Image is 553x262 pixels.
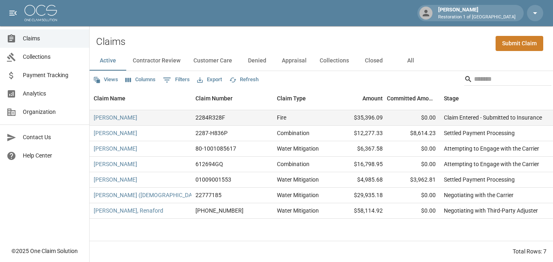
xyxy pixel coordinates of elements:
[444,160,539,168] div: Attempting to Engage with the Carrier
[94,113,137,122] a: [PERSON_NAME]
[94,206,163,215] a: [PERSON_NAME], Renaford
[5,5,21,21] button: open drawer
[94,175,137,184] a: [PERSON_NAME]
[187,51,239,71] button: Customer Care
[387,172,440,188] div: $3,962.81
[387,110,440,126] div: $0.00
[96,36,125,48] h2: Claims
[195,175,231,184] div: 01009001553
[227,73,261,86] button: Refresh
[392,51,429,71] button: All
[195,160,223,168] div: 612694GQ
[277,129,309,137] div: Combination
[387,87,436,110] div: Committed Amount
[277,144,319,153] div: Water Mitigation
[444,129,515,137] div: Settled Payment Processing
[334,203,387,219] div: $58,114.92
[94,160,137,168] a: [PERSON_NAME]
[387,141,440,157] div: $0.00
[277,87,306,110] div: Claim Type
[444,206,538,215] div: Negotiating with Third-Party Adjuster
[334,126,387,141] div: $12,277.33
[277,160,309,168] div: Combination
[24,5,57,21] img: ocs-logo-white-transparent.png
[334,87,387,110] div: Amount
[277,113,286,122] div: Fire
[273,87,334,110] div: Claim Type
[94,87,125,110] div: Claim Name
[362,87,383,110] div: Amount
[90,87,191,110] div: Claim Name
[161,73,192,87] button: Show filters
[334,188,387,203] div: $29,935.18
[123,73,158,86] button: Select columns
[444,113,542,122] div: Claim Entered - Submitted to Insurance
[126,51,187,71] button: Contractor Review
[91,73,120,86] button: Views
[277,191,319,199] div: Water Mitigation
[334,172,387,188] div: $4,985.68
[195,191,222,199] div: 22777185
[444,144,539,153] div: Attempting to Engage with the Carrier
[191,87,273,110] div: Claim Number
[195,144,236,153] div: 80-1001085617
[195,113,225,122] div: 2284R328F
[11,247,78,255] div: © 2025 One Claim Solution
[94,129,137,137] a: [PERSON_NAME]
[334,110,387,126] div: $35,396.09
[275,51,313,71] button: Appraisal
[277,206,319,215] div: Water Mitigation
[513,247,546,255] div: Total Rows: 7
[195,129,228,137] div: 2287-H836P
[435,6,519,20] div: [PERSON_NAME]
[387,157,440,172] div: $0.00
[387,126,440,141] div: $8,614.23
[277,175,319,184] div: Water Mitigation
[387,87,440,110] div: Committed Amount
[23,89,83,98] span: Analytics
[195,73,224,86] button: Export
[195,206,244,215] div: 300-0324599-2025
[313,51,355,71] button: Collections
[23,53,83,61] span: Collections
[90,51,126,71] button: Active
[94,144,137,153] a: [PERSON_NAME]
[23,151,83,160] span: Help Center
[444,191,513,199] div: Negotiating with the Carrier
[195,87,233,110] div: Claim Number
[444,175,515,184] div: Settled Payment Processing
[444,87,459,110] div: Stage
[90,51,553,71] div: dynamic tabs
[387,188,440,203] div: $0.00
[23,71,83,80] span: Payment Tracking
[496,36,543,51] a: Submit Claim
[438,14,516,21] p: Restoration 1 of [GEOGRAPHIC_DATA]
[23,34,83,43] span: Claims
[387,203,440,219] div: $0.00
[23,133,83,142] span: Contact Us
[23,108,83,116] span: Organization
[94,191,202,199] a: [PERSON_NAME] ([DEMOGRAPHIC_DATA])
[334,141,387,157] div: $6,367.58
[464,73,551,87] div: Search
[239,51,275,71] button: Denied
[355,51,392,71] button: Closed
[334,157,387,172] div: $16,798.95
